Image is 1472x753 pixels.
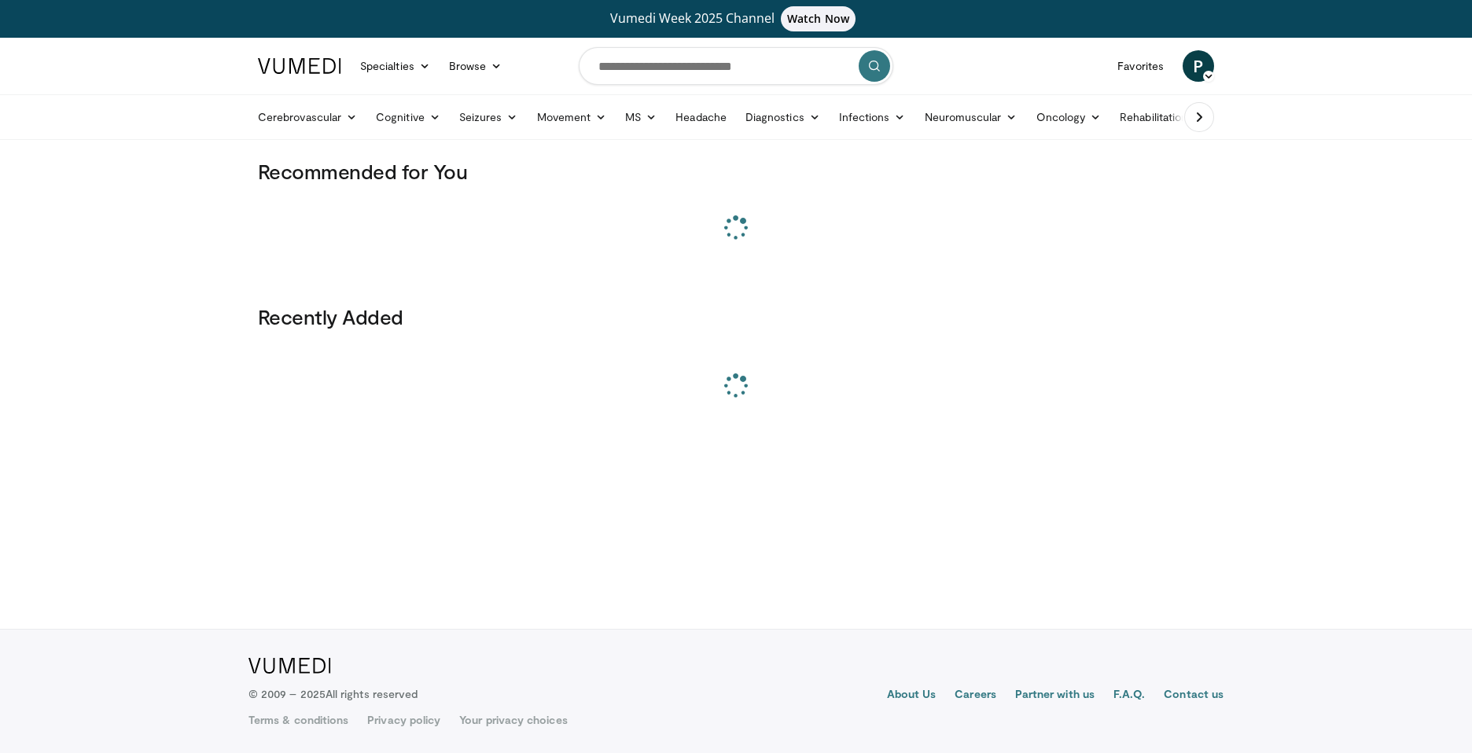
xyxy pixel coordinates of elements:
span: All rights reserved [326,687,418,700]
span: Vumedi Week 2025 Channel [610,9,862,27]
input: Search topics, interventions [579,47,893,85]
a: F.A.Q. [1113,686,1145,705]
a: Contact us [1164,686,1224,705]
a: Terms & conditions [248,712,348,728]
a: Infections [830,101,915,133]
a: Privacy policy [367,712,440,728]
a: Browse [440,50,512,82]
a: P [1183,50,1214,82]
a: Vumedi Week 2025 ChannelWatch Now [260,6,1212,31]
a: Seizures [450,101,528,133]
a: MS [616,101,666,133]
a: Oncology [1027,101,1111,133]
a: Partner with us [1015,686,1095,705]
a: Cognitive [366,101,450,133]
a: Headache [666,101,736,133]
a: Neuromuscular [915,101,1027,133]
span: Watch Now [781,6,856,31]
a: Rehabilitation [1110,101,1197,133]
a: Cerebrovascular [248,101,366,133]
a: Favorites [1108,50,1173,82]
p: © 2009 – 2025 [248,686,418,702]
h3: Recently Added [258,304,1214,329]
h3: Recommended for You [258,159,1214,184]
a: About Us [887,686,937,705]
a: Diagnostics [736,101,830,133]
img: VuMedi Logo [258,58,341,74]
a: Movement [528,101,616,133]
img: VuMedi Logo [248,658,331,674]
a: Specialties [351,50,440,82]
a: Your privacy choices [459,712,567,728]
a: Careers [955,686,996,705]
